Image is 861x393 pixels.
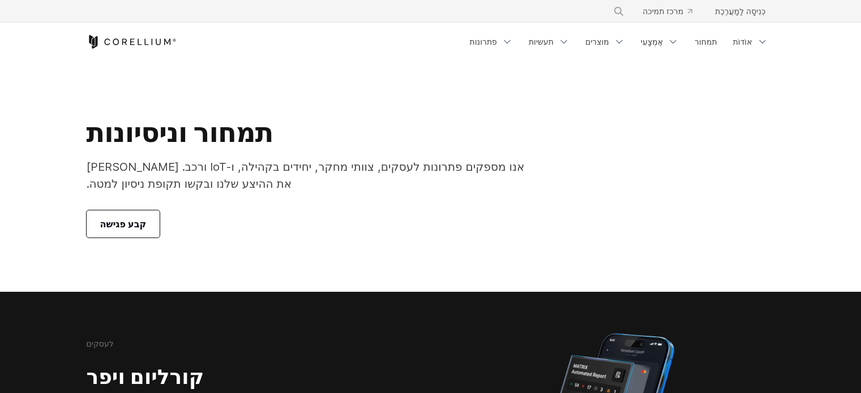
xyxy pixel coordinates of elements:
[100,218,147,230] font: קבע פגישה
[87,115,273,149] font: תמחור וניסיונות
[642,6,683,16] font: מרכז תמיכה
[599,1,774,21] div: תפריט ניווט
[641,37,663,46] font: אֶמְצָעִי
[463,32,775,52] div: תפריט ניווט
[609,1,629,21] button: לְחַפֵּשׂ
[87,160,525,191] font: אנו מספקים פתרונות לעסקים, צוותי מחקר, יחידים בקהילה, ו-IoT ורכב. [PERSON_NAME] את ההיצע שלנו ובק...
[715,6,765,16] font: כְּנִיסָה לַמַעֲרֶכֶת
[87,339,114,348] font: לעסקים
[87,210,160,237] a: קבע פגישה
[695,37,717,46] font: תמחור
[529,37,554,46] font: תעשיות
[470,37,497,46] font: פתרונות
[87,35,177,49] a: קורליום הום
[585,37,609,46] font: מוצרים
[733,37,752,46] font: אוֹדוֹת
[87,364,204,389] font: קורליום ויפר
